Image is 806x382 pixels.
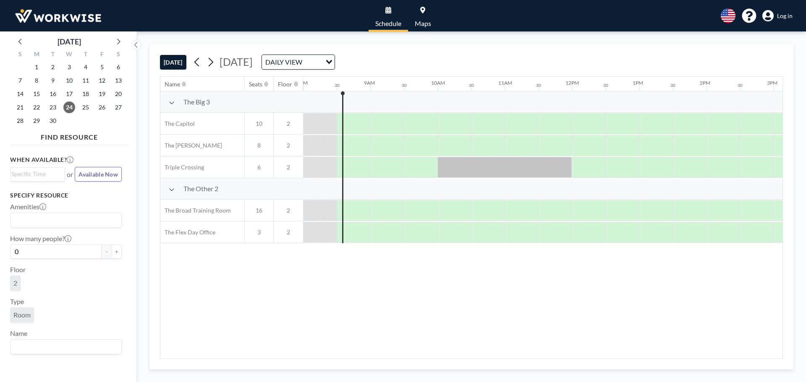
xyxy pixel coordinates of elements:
span: Wednesday, September 3, 2025 [63,61,75,73]
span: Wednesday, September 10, 2025 [63,75,75,86]
div: Search for option [10,168,65,180]
div: Search for option [10,340,121,354]
span: Saturday, September 20, 2025 [113,88,124,100]
div: 3PM [767,80,777,86]
label: Name [10,329,27,338]
span: 2 [13,279,17,287]
div: T [77,49,94,60]
button: + [112,244,122,259]
span: 16 [245,207,273,214]
span: 8 [245,142,273,149]
span: Saturday, September 13, 2025 [113,75,124,86]
span: The Capitol [160,120,195,127]
span: Monday, September 22, 2025 [31,101,42,113]
div: 12PM [565,80,579,86]
label: Type [10,297,24,306]
span: Friday, September 19, 2025 [96,88,108,100]
span: Friday, September 26, 2025 [96,101,108,113]
span: Sunday, September 7, 2025 [14,75,26,86]
span: 2 [274,142,303,149]
span: Tuesday, September 30, 2025 [47,115,59,127]
span: Thursday, September 4, 2025 [80,61,92,73]
div: S [110,49,126,60]
span: 2 [274,120,303,127]
div: 30 [603,83,608,88]
span: Sunday, September 14, 2025 [14,88,26,100]
h4: FIND RESOURCE [10,130,128,141]
div: S [12,49,29,60]
span: The Flex Day Office [160,229,215,236]
div: M [29,49,45,60]
span: Tuesday, September 16, 2025 [47,88,59,100]
input: Search for option [305,57,321,68]
span: Friday, September 5, 2025 [96,61,108,73]
span: The Broad Training Room [160,207,231,214]
span: The Big 3 [183,98,210,106]
div: 30 [402,83,407,88]
div: 9AM [364,80,375,86]
span: Sunday, September 28, 2025 [14,115,26,127]
input: Search for option [11,341,117,352]
button: - [102,244,112,259]
span: Saturday, September 27, 2025 [113,101,124,113]
span: Friday, September 12, 2025 [96,75,108,86]
span: [DATE] [220,55,253,68]
span: 2 [274,229,303,236]
span: Tuesday, September 2, 2025 [47,61,59,73]
span: Monday, September 1, 2025 [31,61,42,73]
div: F [94,49,110,60]
div: 10AM [431,80,445,86]
span: Room [13,311,31,319]
span: The [PERSON_NAME] [160,142,222,149]
span: 6 [245,164,273,171]
input: Search for option [11,215,117,226]
span: Log in [777,12,793,20]
div: Floor [278,81,292,88]
span: Monday, September 8, 2025 [31,75,42,86]
img: organization-logo [13,8,103,24]
span: Thursday, September 11, 2025 [80,75,92,86]
label: How many people? [10,234,71,243]
span: or [67,170,73,179]
span: Monday, September 15, 2025 [31,88,42,100]
span: Maps [415,20,431,27]
div: W [61,49,78,60]
div: Search for option [262,55,335,69]
div: T [45,49,61,60]
h3: Specify resource [10,192,122,199]
span: Wednesday, September 24, 2025 [63,101,75,113]
span: Schedule [375,20,401,27]
label: Floor [10,265,26,274]
span: Tuesday, September 9, 2025 [47,75,59,86]
div: [DATE] [58,36,81,47]
div: 30 [469,83,474,88]
span: Saturday, September 6, 2025 [113,61,124,73]
span: 3 [245,229,273,236]
span: 2 [274,164,303,171]
div: Name [165,81,180,88]
div: 30 [670,83,675,88]
span: Wednesday, September 17, 2025 [63,88,75,100]
div: Search for option [10,213,121,227]
div: 2PM [700,80,710,86]
span: Available Now [79,171,118,178]
div: Seats [249,81,262,88]
label: Amenities [10,203,46,211]
div: 30 [536,83,541,88]
input: Search for option [11,169,60,179]
button: [DATE] [160,55,186,70]
span: 2 [274,207,303,214]
div: 11AM [498,80,512,86]
a: Log in [762,10,793,22]
span: Thursday, September 25, 2025 [80,101,92,113]
span: Monday, September 29, 2025 [31,115,42,127]
span: Tuesday, September 23, 2025 [47,101,59,113]
span: Triple Crossing [160,164,204,171]
span: DAILY VIEW [264,57,304,68]
div: 1PM [633,80,643,86]
span: Sunday, September 21, 2025 [14,101,26,113]
div: 30 [738,83,743,88]
button: Available Now [75,167,122,182]
div: 30 [335,83,340,88]
span: The Other 2 [183,185,218,193]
